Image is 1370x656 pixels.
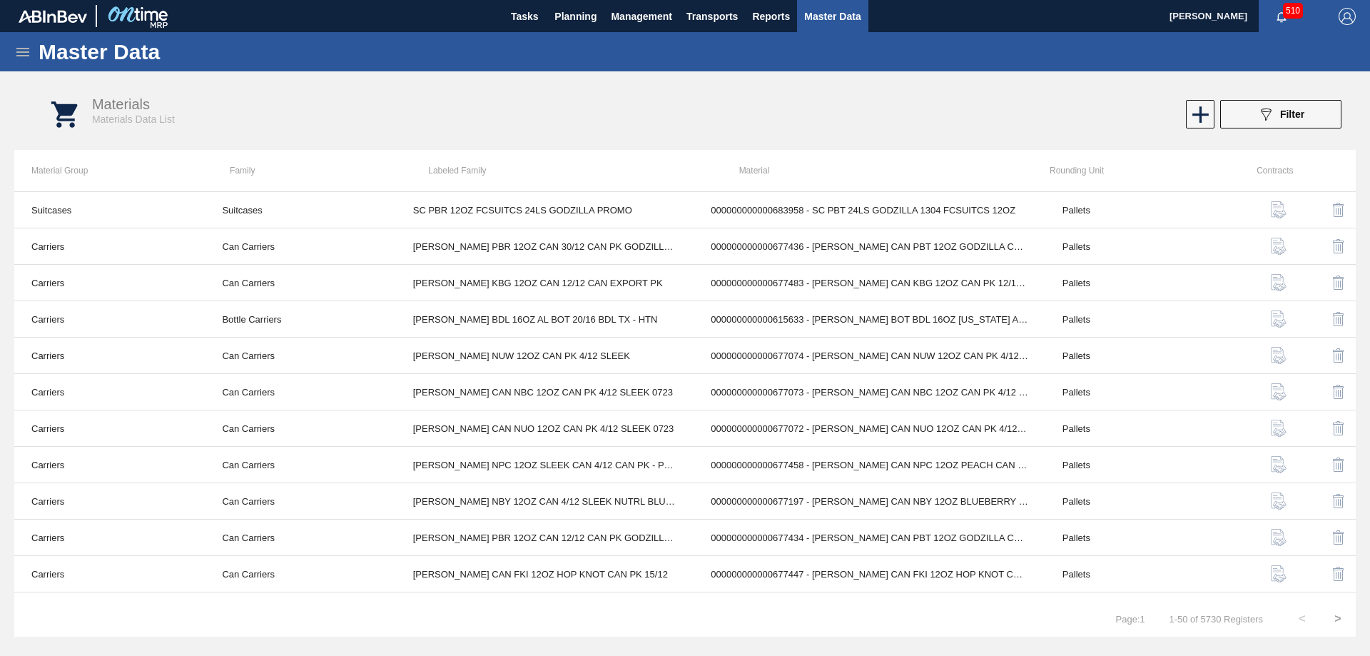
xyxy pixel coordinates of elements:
[1270,456,1287,473] img: contract-icon
[752,8,790,25] span: Reports
[396,520,694,556] td: [PERSON_NAME] PBR 12OZ CAN 12/12 CAN PK GODZILLA PROMO
[396,228,694,265] td: [PERSON_NAME] PBR 12OZ CAN 30/12 CAN PK GODZILLA PROMO
[92,113,175,125] span: Materials Data List
[1270,311,1287,328] img: contract-icon
[1270,565,1287,582] img: contract-icon
[1303,266,1356,300] div: Disable Material
[1270,238,1287,255] img: contract-icon
[205,301,395,338] td: Bottle Carriers
[1270,383,1287,400] img: contract-icon
[1280,109,1304,120] span: Filter
[1330,420,1347,437] img: delete-icon
[205,520,395,556] td: Can Carriers
[14,374,205,410] td: Carriers
[1284,601,1320,637] button: <
[1243,448,1296,482] div: Search Material Contracts
[1303,411,1356,445] div: Disable Material
[1321,411,1356,445] button: delete-icon
[205,374,395,410] td: Can Carriers
[396,447,694,483] td: [PERSON_NAME] NPC 12OZ SLEEK CAN 4/12 CAN PK - PEACH
[1243,338,1296,373] div: Search Material Contracts
[1243,375,1296,409] div: Search Material Contracts
[694,374,1045,410] td: 000000000000677073 - [PERSON_NAME] CAN NBC 12OZ CAN PK 4/12 SLEEK 0624
[1330,565,1347,582] img: delete-icon
[19,10,87,23] img: TNhmsLtSVTkK8tSr43FrP2fwEKptu5GPRR3wAAAABJRU5ErkJggg==
[205,265,395,301] td: Can Carriers
[1321,484,1356,518] button: delete-icon
[1303,375,1356,409] div: Disable Material
[1045,301,1236,338] td: Pallets
[1243,484,1296,518] div: Search Material Contracts
[509,8,540,25] span: Tasks
[1303,302,1356,336] div: Disable Material
[1262,193,1296,227] button: contract-icon
[1045,483,1236,520] td: Pallets
[1243,520,1296,555] div: Search Material Contracts
[1270,274,1287,291] img: contract-icon
[1032,150,1231,191] th: Rounding Unit
[14,338,205,374] td: Carriers
[1045,556,1236,592] td: Pallets
[396,192,694,228] td: SC PBR 12OZ FCSUITCS 24LS GODZILLA PROMO
[396,410,694,447] td: [PERSON_NAME] CAN NUO 12OZ CAN PK 4/12 SLEEK 0723
[1303,448,1356,482] div: Disable Material
[1321,338,1356,373] button: delete-icon
[1167,614,1263,625] span: 1 - 50 of 5730 Registers
[14,592,205,629] td: Carriers
[1330,238,1347,255] img: delete-icon
[205,228,395,265] td: Can Carriers
[1045,592,1236,629] td: Pallets
[611,8,672,25] span: Management
[1321,375,1356,409] button: delete-icon
[1303,338,1356,373] div: Disable Material
[213,150,411,191] th: Family
[1045,410,1236,447] td: Pallets
[396,483,694,520] td: [PERSON_NAME] NBY 12OZ CAN 4/12 SLEEK NUTRL BLUEBERRY
[1243,193,1296,227] div: Search Material Contracts
[694,447,1045,483] td: 000000000000677458 - [PERSON_NAME] CAN NPC 12OZ PEACH CAN PK 4/12 SLEE
[1213,100,1349,128] div: Filter Material
[1184,100,1213,128] div: Enable Material
[205,556,395,592] td: Can Carriers
[1262,302,1296,336] button: contract-icon
[1321,520,1356,555] button: delete-icon
[694,520,1045,556] td: 000000000000677434 - [PERSON_NAME] CAN PBT 12OZ GODZILLA CAN PK 12/12
[1045,374,1236,410] td: Pallets
[1330,529,1347,546] img: delete-icon
[1259,6,1304,26] button: Notifications
[694,338,1045,374] td: 000000000000677074 - [PERSON_NAME] CAN NUW 12OZ CAN PK 4/12 SLEEK 0624
[1045,338,1236,374] td: Pallets
[694,265,1045,301] td: 000000000000677483 - [PERSON_NAME] CAN KBG 12OZ CAN PK 12/12 CAN 0725
[1321,229,1356,263] button: delete-icon
[205,338,395,374] td: Can Carriers
[396,301,694,338] td: [PERSON_NAME] BDL 16OZ AL BOT 20/16 BDL TX - HTN
[554,8,597,25] span: Planning
[1243,411,1296,445] div: Search Material Contracts
[14,265,205,301] td: Carriers
[396,265,694,301] td: [PERSON_NAME] KBG 12OZ CAN 12/12 CAN EXPORT PK
[1116,614,1145,625] span: Page : 1
[14,192,205,228] td: Suitcases
[1045,447,1236,483] td: Pallets
[396,338,694,374] td: [PERSON_NAME] NUW 12OZ CAN PK 4/12 SLEEK
[1303,520,1356,555] div: Disable Material
[1220,100,1341,128] button: Filter
[1321,266,1356,300] button: delete-icon
[39,44,292,60] h1: Master Data
[722,150,1032,191] th: Material
[686,8,738,25] span: Transports
[1303,193,1356,227] div: Disable Material
[205,592,395,629] td: Can Carriers
[1045,192,1236,228] td: Pallets
[1243,593,1296,627] div: Search Material Contracts
[1339,8,1356,25] img: Logout
[1320,601,1356,637] button: >
[1270,201,1287,218] img: contract-icon
[1045,520,1236,556] td: Pallets
[1321,448,1356,482] button: delete-icon
[1262,557,1296,591] button: contract-icon
[1243,229,1296,263] div: Search Material Contracts
[1270,529,1287,546] img: contract-icon
[1321,302,1356,336] button: delete-icon
[1262,484,1296,518] button: contract-icon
